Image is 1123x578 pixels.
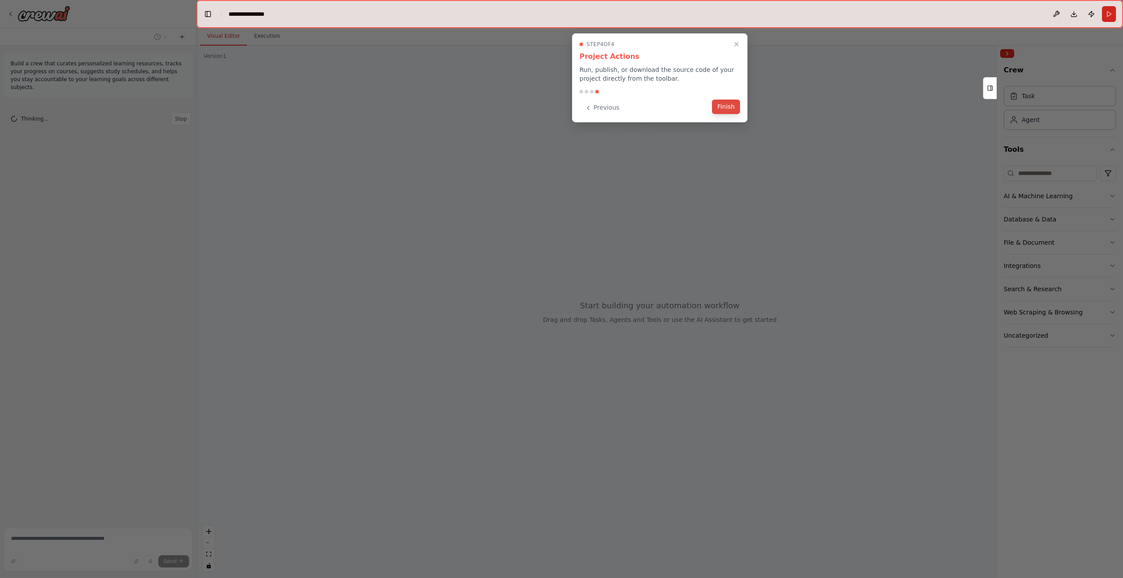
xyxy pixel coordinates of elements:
[202,8,214,20] button: Hide left sidebar
[579,100,625,115] button: Previous
[587,41,615,48] span: Step 4 of 4
[579,65,740,83] p: Run, publish, or download the source code of your project directly from the toolbar.
[731,39,742,50] button: Close walkthrough
[712,100,740,114] button: Finish
[579,51,740,62] h3: Project Actions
